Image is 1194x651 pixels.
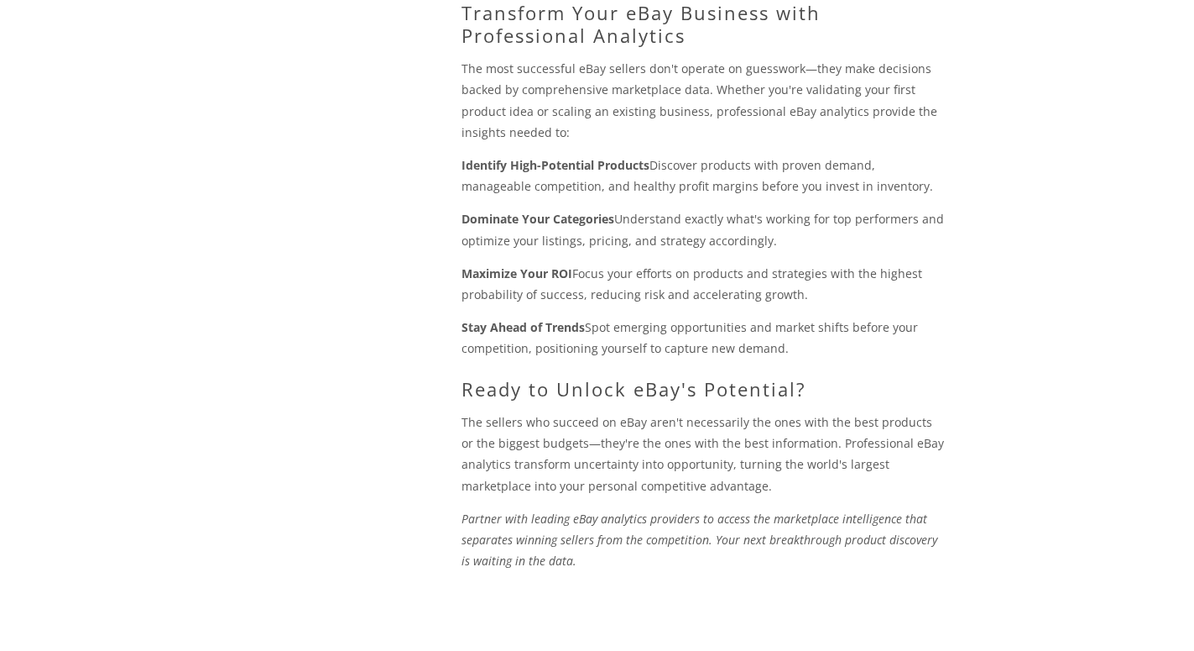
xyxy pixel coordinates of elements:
strong: Dominate Your Categories [461,211,614,227]
h2: Transform Your eBay Business with Professional Analytics [461,2,946,46]
p: Discover products with proven demand, manageable competition, and healthy profit margins before y... [461,155,946,197]
p: Understand exactly what's working for top performers and optimize your listings, pricing, and str... [461,208,946,250]
strong: Maximize Your ROI [461,265,572,281]
em: Partner with leading eBay analytics providers to access the marketplace intelligence that separat... [461,511,941,569]
strong: Identify High-Potential Products [461,157,649,173]
h2: Ready to Unlock eBay's Potential? [461,378,946,400]
p: Focus your efforts on products and strategies with the highest probability of success, reducing r... [461,263,946,305]
p: The sellers who succeed on eBay aren't necessarily the ones with the best products or the biggest... [461,412,946,496]
p: Spot emerging opportunities and market shifts before your competition, positioning yourself to ca... [461,317,946,359]
strong: Stay Ahead of Trends [461,319,585,335]
p: The most successful eBay sellers don't operate on guesswork—they make decisions backed by compreh... [461,58,946,143]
